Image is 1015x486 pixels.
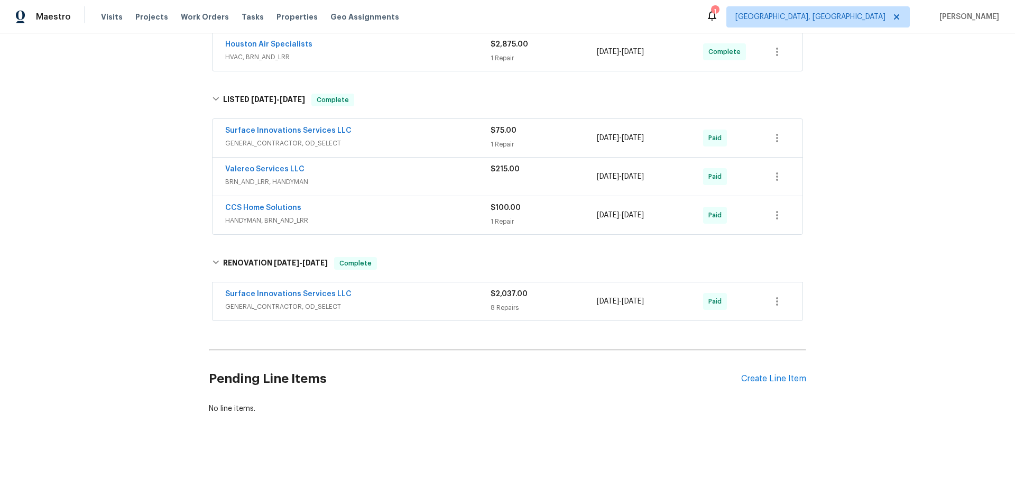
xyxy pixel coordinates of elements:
span: - [597,210,644,221]
span: Visits [101,12,123,22]
span: [DATE] [597,212,619,219]
span: - [597,47,644,57]
span: HANDYMAN, BRN_AND_LRR [225,215,491,226]
span: [DATE] [597,48,619,56]
span: [DATE] [622,48,644,56]
span: [DATE] [622,298,644,305]
span: Properties [276,12,318,22]
a: Houston Air Specialists [225,41,312,48]
span: HVAC, BRN_AND_LRR [225,52,491,62]
span: - [597,171,644,182]
span: [DATE] [302,259,328,267]
div: 1 [711,6,718,17]
span: Projects [135,12,168,22]
span: Paid [708,133,726,143]
span: [DATE] [280,96,305,103]
a: Valereo Services LLC [225,166,304,173]
span: [GEOGRAPHIC_DATA], [GEOGRAPHIC_DATA] [735,12,885,22]
span: GENERAL_CONTRACTOR, OD_SELECT [225,301,491,312]
span: $215.00 [491,166,520,173]
span: [DATE] [622,134,644,142]
span: $2,037.00 [491,290,528,298]
span: $75.00 [491,127,516,134]
a: CCS Home Solutions [225,204,301,212]
span: GENERAL_CONTRACTOR, OD_SELECT [225,138,491,149]
div: No line items. [209,404,806,414]
div: Create Line Item [741,374,806,384]
span: - [274,259,328,267]
div: 8 Repairs [491,302,597,313]
div: 1 Repair [491,139,597,150]
span: Paid [708,296,726,307]
h6: LISTED [223,94,305,106]
span: - [597,296,644,307]
span: [DATE] [622,212,644,219]
span: [PERSON_NAME] [935,12,999,22]
h2: Pending Line Items [209,354,741,404]
span: [DATE] [597,298,619,305]
span: $2,875.00 [491,41,528,48]
span: Complete [335,258,376,269]
a: Surface Innovations Services LLC [225,290,352,298]
span: Paid [708,210,726,221]
div: RENOVATION [DATE]-[DATE]Complete [209,246,806,280]
span: - [251,96,305,103]
span: [DATE] [274,259,299,267]
span: - [597,133,644,143]
div: LISTED [DATE]-[DATE]Complete [209,83,806,117]
span: Paid [708,171,726,182]
span: $100.00 [491,204,521,212]
h6: RENOVATION [223,257,328,270]
div: 1 Repair [491,216,597,227]
span: [DATE] [251,96,276,103]
span: [DATE] [622,173,644,180]
span: Maestro [36,12,71,22]
span: [DATE] [597,134,619,142]
span: Work Orders [181,12,229,22]
div: 1 Repair [491,53,597,63]
span: [DATE] [597,173,619,180]
span: Tasks [242,13,264,21]
span: Complete [312,95,353,105]
span: Geo Assignments [330,12,399,22]
span: Complete [708,47,745,57]
span: BRN_AND_LRR, HANDYMAN [225,177,491,187]
a: Surface Innovations Services LLC [225,127,352,134]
